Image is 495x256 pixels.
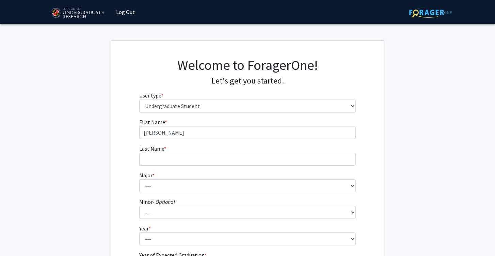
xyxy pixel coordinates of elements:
h1: Welcome to ForagerOne! [139,57,356,73]
label: User type [139,91,163,100]
i: - Optional [153,198,175,205]
label: Major [139,171,155,179]
img: University of Maryland Logo [48,5,106,22]
iframe: Chat [5,225,29,251]
span: First Name [139,119,165,125]
label: Minor [139,198,175,206]
h4: Let's get you started. [139,76,356,86]
img: ForagerOne Logo [409,7,452,18]
span: Last Name [139,145,164,152]
label: Year [139,224,151,232]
